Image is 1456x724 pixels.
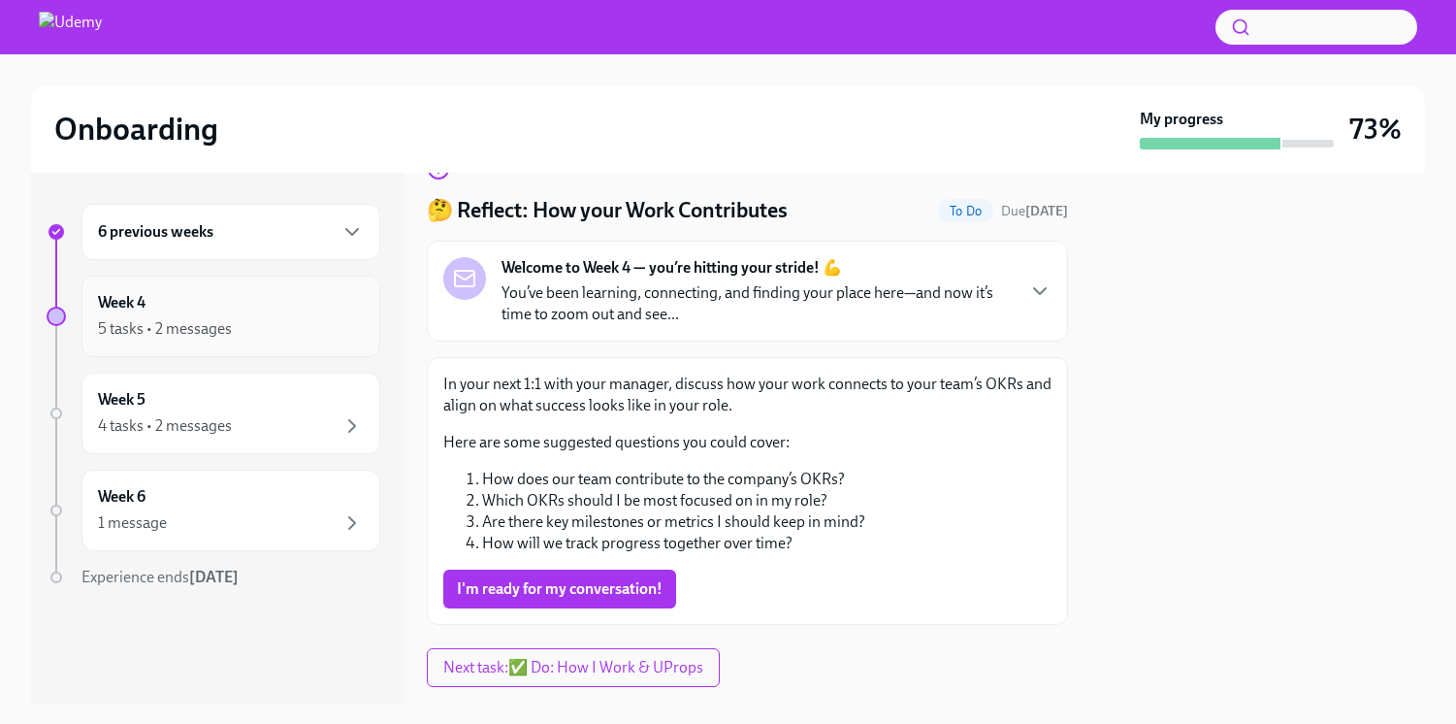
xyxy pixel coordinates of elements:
span: Due [1001,203,1068,219]
button: I'm ready for my conversation! [443,570,676,609]
p: You’ve been learning, connecting, and finding your place here—and now it’s time to zoom out and s... [502,282,1013,325]
a: Week 61 message [47,470,380,551]
span: I'm ready for my conversation! [457,579,663,599]
h3: 73% [1349,112,1402,147]
h6: Week 5 [98,389,146,411]
li: How will we track progress together over time? [482,533,1052,554]
img: Udemy [39,12,102,43]
a: Week 54 tasks • 2 messages [47,373,380,454]
span: September 6th, 2025 10:00 [1001,202,1068,220]
strong: Welcome to Week 4 — you’re hitting your stride! 💪 [502,257,842,279]
h6: Week 6 [98,486,146,508]
span: Experience ends [81,568,239,586]
h2: Onboarding [54,110,218,148]
button: Next task:✅ Do: How I Work & UProps [427,648,720,687]
h4: 🤔 Reflect: How your Work Contributes [427,196,788,225]
li: Are there key milestones or metrics I should keep in mind? [482,511,1052,533]
h6: Week 4 [98,292,146,313]
div: 1 message [98,512,167,534]
strong: [DATE] [1025,203,1068,219]
a: Week 45 tasks • 2 messages [47,276,380,357]
span: Next task : ✅ Do: How I Work & UProps [443,658,703,677]
li: Which OKRs should I be most focused on in my role? [482,490,1052,511]
li: How does our team contribute to the company’s OKRs? [482,469,1052,490]
div: 4 tasks • 2 messages [98,415,232,437]
div: 5 tasks • 2 messages [98,318,232,340]
p: In your next 1:1 with your manager, discuss how your work connects to your team’s OKRs and align ... [443,374,1052,416]
h6: 6 previous weeks [98,221,213,243]
strong: My progress [1140,109,1223,130]
p: Here are some suggested questions you could cover: [443,432,1052,453]
span: To Do [938,204,993,218]
div: 6 previous weeks [81,204,380,260]
strong: [DATE] [189,568,239,586]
